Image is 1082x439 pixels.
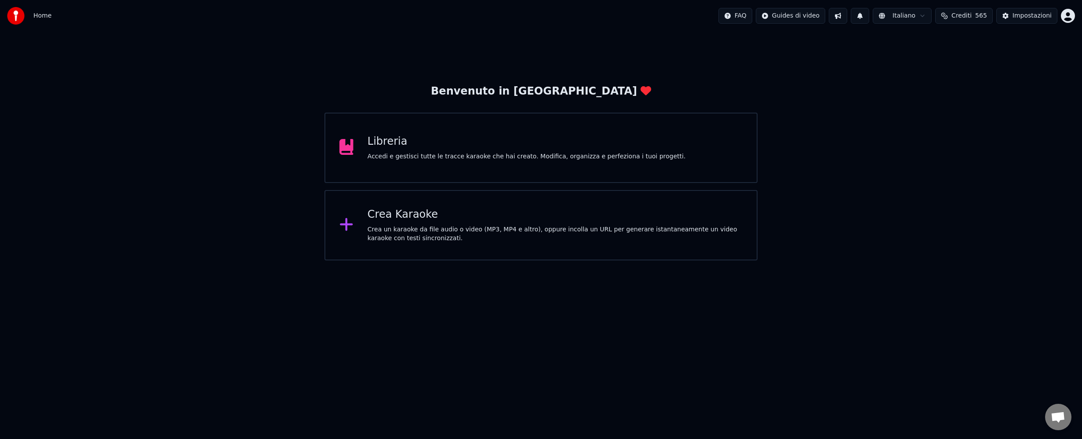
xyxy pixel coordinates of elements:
[996,8,1057,24] button: Impostazioni
[431,84,651,99] div: Benvenuto in [GEOGRAPHIC_DATA]
[33,11,51,20] span: Home
[975,11,987,20] span: 565
[756,8,825,24] button: Guides di video
[935,8,993,24] button: Crediti565
[1013,11,1052,20] div: Impostazioni
[7,7,25,25] img: youka
[368,152,686,161] div: Accedi e gestisci tutte le tracce karaoke che hai creato. Modifica, organizza e perfeziona i tuoi...
[1045,404,1071,430] div: Aprire la chat
[33,11,51,20] nav: breadcrumb
[368,208,743,222] div: Crea Karaoke
[368,225,743,243] div: Crea un karaoke da file audio o video (MP3, MP4 e altro), oppure incolla un URL per generare ista...
[951,11,972,20] span: Crediti
[368,135,686,149] div: Libreria
[718,8,752,24] button: FAQ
